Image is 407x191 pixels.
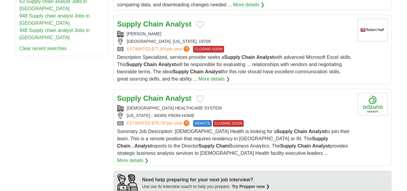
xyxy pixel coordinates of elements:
a: ESTIMATED:$78,797per year? [127,120,191,127]
a: More details ❯ [117,157,149,164]
span: $77,501 [152,46,167,51]
strong: Supply [224,55,240,60]
div: [GEOGRAPHIC_DATA], [US_STATE], 19709 [117,38,353,45]
strong: Chain [190,69,203,74]
a: 948 Supply chain analyst Jobs in [GEOGRAPHIC_DATA] [20,13,90,26]
strong: Chain [242,55,255,60]
div: [US_STATE] - WORK FROM HOME [117,113,353,119]
span: Summary Job Description: [DEMOGRAPHIC_DATA] Health is looking for a to join their team. This is a... [117,129,350,156]
strong: Chain [144,62,157,67]
strong: Analyst [134,143,152,148]
strong: Supply [312,136,328,141]
a: [PERSON_NAME] [127,31,161,36]
div: Use our AI interview coach to help you prepare. [142,183,270,190]
strong: Analyst [165,20,192,28]
strong: Analyst [165,94,192,102]
strong: Supply [117,94,141,102]
strong: Chain [143,20,163,28]
span: CLOSING SOON [213,120,244,127]
a: 948 Supply chain analyst Jobs in [GEOGRAPHIC_DATA] [20,28,90,40]
img: Company logo [358,93,388,116]
strong: Supply [117,20,141,28]
strong: Supply [173,69,189,74]
span: REMOTE [193,120,211,127]
strong: Supply [280,143,296,148]
a: Try Prepper now ❯ [232,184,270,189]
a: More details ❯ [199,75,230,83]
a: Supply Chain Analyst [117,20,192,28]
div: Need help preparing for your next job interview? [142,176,270,183]
span: ? [183,46,189,52]
a: Supply Chain Analyst [117,94,192,102]
div: [DEMOGRAPHIC_DATA] HEALTHCARE SYSTEM [117,105,353,111]
a: More details ❯ [233,1,265,8]
strong: Chain [216,143,229,148]
strong: Analyst [256,55,274,60]
button: Add to favorite jobs [196,95,204,103]
strong: Analyst [312,143,330,148]
span: ? [183,120,189,126]
img: Robert Half logo [358,19,388,41]
strong: Chain [117,143,130,148]
a: Clear recent searches [20,46,67,51]
span: Description Specialized, services provider seeks a with advanced Microsoft Excel skills. This wil... [117,55,352,81]
strong: Analyst [158,62,176,67]
strong: Chain [294,129,307,134]
strong: Chain [143,94,163,102]
button: Add to favorite jobs [196,21,204,28]
strong: Chain [298,143,311,148]
strong: Analyst [205,69,222,74]
strong: Analyst [309,129,326,134]
a: ESTIMATED:$77,501per year? [127,46,191,53]
strong: Supply [277,129,293,134]
strong: Supply [199,143,214,148]
strong: Supply [126,62,142,67]
span: $78,797 [152,121,167,126]
span: CLOSING SOON [193,46,224,53]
